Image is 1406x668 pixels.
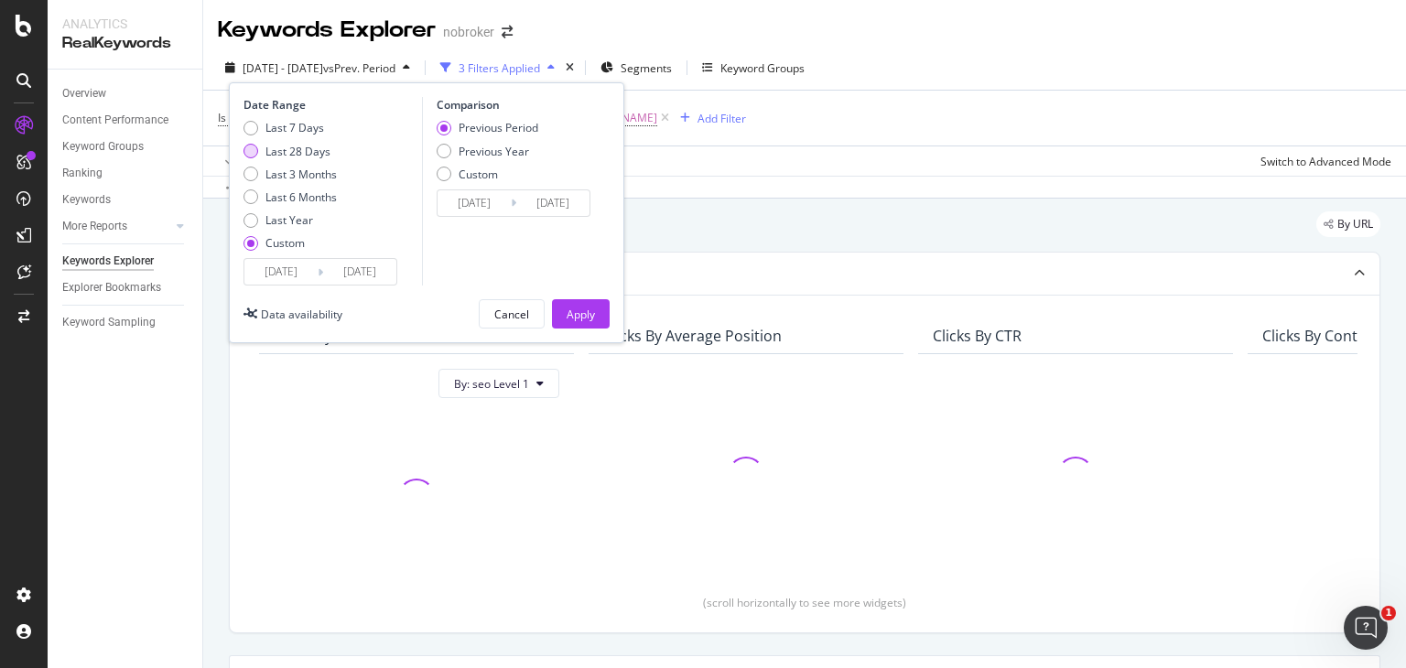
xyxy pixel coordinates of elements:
div: Add Filter [698,111,746,126]
button: 3 Filters Applied [433,53,562,82]
a: Keyword Sampling [62,313,189,332]
span: By: seo Level 1 [454,376,529,392]
button: Add Filter [673,107,746,129]
input: Start Date [244,259,318,285]
div: Last 28 Days [243,144,337,159]
button: Apply [218,146,271,176]
div: Keyword Groups [720,60,805,76]
div: Custom [265,235,305,251]
div: Keywords [62,190,111,210]
button: Segments [593,53,679,82]
div: legacy label [1316,211,1380,237]
a: Keywords Explorer [62,252,189,271]
div: Switch to Advanced Mode [1260,154,1391,169]
div: Last 7 Days [243,120,337,135]
div: Last Year [243,212,337,228]
div: Previous Year [459,144,529,159]
a: Overview [62,84,189,103]
iframe: Intercom live chat [1344,606,1388,650]
div: Last 6 Months [265,189,337,205]
input: End Date [516,190,589,216]
div: times [562,59,578,77]
div: Last 3 Months [265,167,337,182]
span: vs Prev. Period [323,60,395,76]
div: Keywords Explorer [218,15,436,46]
div: Previous Year [437,144,538,159]
div: Clicks By CTR [933,327,1022,345]
a: Explorer Bookmarks [62,278,189,297]
div: Overview [62,84,106,103]
div: Last 3 Months [243,167,337,182]
div: Last Year [265,212,313,228]
a: Ranking [62,164,189,183]
div: Keyword Sampling [62,313,156,332]
span: By URL [1337,219,1373,230]
button: Apply [552,299,610,329]
div: 3 Filters Applied [459,60,540,76]
input: End Date [323,259,396,285]
div: Apply [567,307,595,322]
div: More Reports [62,217,127,236]
div: Comparison [437,97,596,113]
a: Keywords [62,190,189,210]
div: Previous Period [437,120,538,135]
span: 1 [1381,606,1396,620]
div: Content Performance [62,111,168,130]
div: Keyword Groups [62,137,144,156]
div: Previous Period [459,120,538,135]
div: Ranking [62,164,103,183]
div: nobroker [443,23,494,41]
div: Clicks By Average Position [603,327,782,345]
button: Cancel [479,299,545,329]
div: Last 6 Months [243,189,337,205]
div: arrow-right-arrow-left [502,26,513,38]
input: Start Date [438,190,511,216]
div: Custom [437,167,538,182]
div: Custom [459,167,498,182]
a: More Reports [62,217,171,236]
span: [DATE] - [DATE] [243,60,323,76]
span: Is Branded [218,110,273,125]
div: Last 28 Days [265,144,330,159]
a: Content Performance [62,111,189,130]
div: Data availability [261,307,342,322]
div: Custom [243,235,337,251]
div: Last 7 Days [265,120,324,135]
div: Date Range [243,97,417,113]
button: Switch to Advanced Mode [1253,146,1391,176]
div: (scroll horizontally to see more widgets) [252,595,1357,610]
div: Keywords Explorer [62,252,154,271]
div: Analytics [62,15,188,33]
span: Segments [621,60,672,76]
button: [DATE] - [DATE]vsPrev. Period [218,53,417,82]
div: Cancel [494,307,529,322]
div: Explorer Bookmarks [62,278,161,297]
a: Keyword Groups [62,137,189,156]
button: By: seo Level 1 [438,369,559,398]
div: RealKeywords [62,33,188,54]
button: Keyword Groups [695,53,812,82]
